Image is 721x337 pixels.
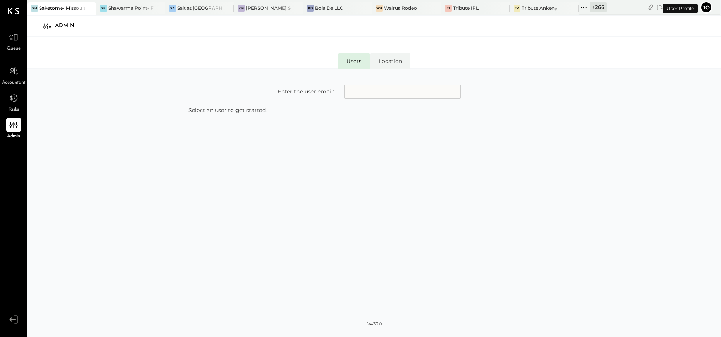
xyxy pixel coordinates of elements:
div: TA [514,5,520,12]
span: Admin [7,133,20,140]
div: GS [238,5,245,12]
div: [DATE] [657,3,698,11]
a: Admin [0,118,27,140]
div: SP [100,5,107,12]
div: Saketome- Missoula [39,5,85,11]
div: Sa [169,5,176,12]
div: Shawarma Point- Fareground [108,5,154,11]
p: Select an user to get started. [188,106,561,114]
a: Queue [0,30,27,52]
button: Jo [700,1,712,14]
div: WR [376,5,383,12]
div: SM [31,5,38,12]
div: Tribute Ankeny [522,5,557,11]
div: [PERSON_NAME] Seaport [246,5,291,11]
span: Accountant [2,79,26,86]
span: Tasks [9,106,19,113]
div: Salt at [GEOGRAPHIC_DATA] [177,5,223,11]
div: User Profile [663,4,698,13]
li: Users [338,53,370,69]
li: Location [370,53,410,69]
span: Queue [7,45,21,52]
div: Boia De LLC [315,5,343,11]
div: copy link [647,3,655,11]
label: Enter the user email: [278,88,334,95]
a: Accountant [0,64,27,86]
div: Tribute IRL [453,5,479,11]
div: BD [307,5,314,12]
div: TI [445,5,452,12]
div: v 4.33.0 [367,321,382,327]
a: Tasks [0,91,27,113]
div: + 266 [590,2,607,12]
div: Walrus Rodeo [384,5,417,11]
div: Admin [55,20,82,32]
